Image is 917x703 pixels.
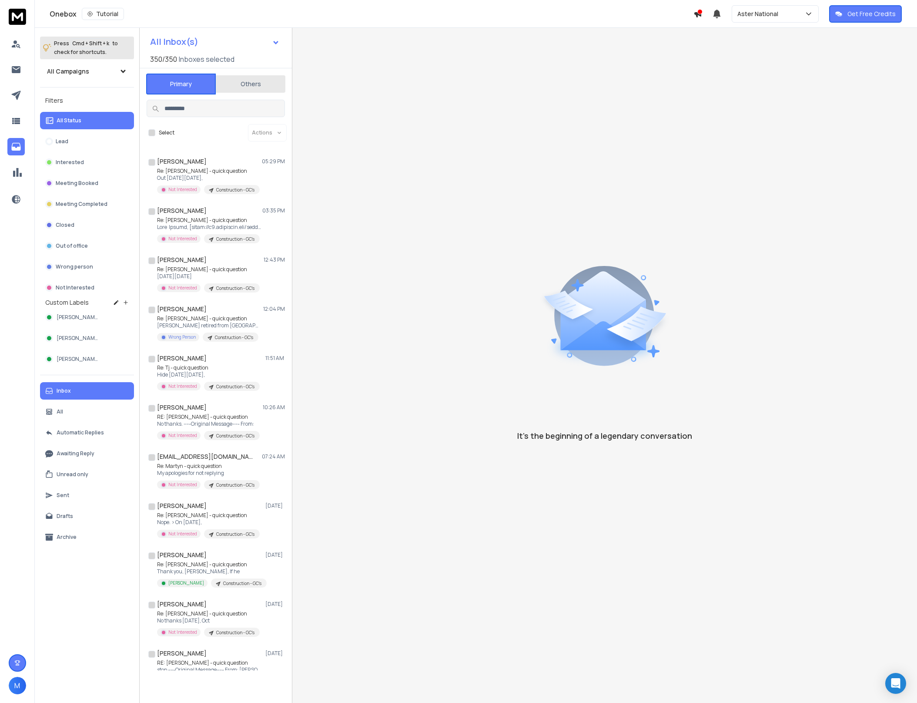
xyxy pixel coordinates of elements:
h1: [PERSON_NAME] [157,157,207,166]
p: Out [DATE][DATE], [157,175,260,182]
p: Awaiting Reply [57,450,94,457]
button: Drafts [40,508,134,525]
button: All Campaigns [40,63,134,80]
h1: [PERSON_NAME] [157,649,207,658]
div: Open Intercom Messenger [885,673,906,694]
p: Not Interested [168,481,197,488]
h1: All Inbox(s) [150,37,198,46]
h1: [PERSON_NAME] [157,551,207,559]
p: Construction - GC's [216,482,254,488]
button: Awaiting Reply [40,445,134,462]
button: All [40,403,134,420]
p: It’s the beginning of a legendary conversation [517,430,692,442]
p: Re: [PERSON_NAME] - quick question [157,610,260,617]
p: RE: [PERSON_NAME] - quick question [157,414,260,420]
p: Construction - GC's [216,187,254,193]
button: Inbox [40,382,134,400]
button: Primary [146,74,216,94]
label: Select [159,129,174,136]
button: Not Interested [40,279,134,296]
button: Sent [40,487,134,504]
p: 03:35 PM [262,207,285,214]
button: Lead [40,133,134,150]
p: Inbox [57,387,71,394]
h3: Filters [40,94,134,107]
p: Construction - GC's [216,629,254,636]
button: Out of office [40,237,134,255]
p: Wrong person [56,263,93,270]
p: Not Interested [168,285,197,291]
p: Archive [57,534,77,541]
button: Archive [40,528,134,546]
button: Wrong person [40,258,134,276]
p: Nope. > On [DATE], [157,519,260,526]
button: Meeting Completed [40,195,134,213]
p: Re: [PERSON_NAME] - quick question [157,168,260,175]
button: Meeting Booked [40,175,134,192]
p: Drafts [57,513,73,520]
p: Closed [56,222,74,229]
p: Not Interested [168,629,197,636]
span: 350 / 350 [150,54,177,64]
p: [DATE] [265,601,285,608]
p: [PERSON_NAME] retired from [GEOGRAPHIC_DATA] [157,322,261,329]
p: 05:29 PM [262,158,285,165]
h1: [PERSON_NAME] [157,305,207,313]
p: All Status [57,117,81,124]
h1: [PERSON_NAME] [157,256,207,264]
button: All Status [40,112,134,129]
p: Not Interested [168,235,197,242]
button: Get Free Credits [829,5,902,23]
p: Sent [57,492,69,499]
p: Thank you, [PERSON_NAME], If he [157,568,261,575]
p: No thanks. -----Original Message----- From: [157,420,260,427]
span: Cmd + Shift + k [71,38,110,48]
button: All Inbox(s) [143,33,287,50]
p: Not Interested [168,432,197,439]
h1: [PERSON_NAME] [157,403,207,412]
p: Press to check for shortcuts. [54,39,118,57]
p: No thanks [DATE], Oct [157,617,260,624]
span: [PERSON_NAME] [57,314,100,321]
button: [PERSON_NAME] [40,330,134,347]
p: Not Interested [56,284,94,291]
p: Meeting Completed [56,201,107,208]
p: RE: [PERSON_NAME] - quick question [157,659,261,666]
h1: [PERSON_NAME] [157,354,207,363]
p: [PERSON_NAME] [168,580,204,586]
p: My apologies for not replying [157,470,260,477]
p: Re: Martyn - quick question [157,463,260,470]
button: Tutorial [82,8,124,20]
button: M [9,677,26,694]
p: [DATE][DATE] [157,273,260,280]
p: [DATE] [265,502,285,509]
p: 12:04 PM [263,306,285,313]
p: Unread only [57,471,88,478]
p: Wrong Person [168,334,196,340]
h1: [EMAIL_ADDRESS][DOMAIN_NAME] [157,452,253,461]
p: Re: Tj - quick question [157,364,260,371]
button: [PERSON_NAME] [40,350,134,368]
p: Re: [PERSON_NAME] - quick question [157,266,260,273]
p: 10:26 AM [263,404,285,411]
button: Automatic Replies [40,424,134,441]
h1: [PERSON_NAME] [157,206,207,215]
p: Out of office [56,242,88,249]
button: Unread only [40,466,134,483]
p: Re: [PERSON_NAME] - quick question [157,561,261,568]
span: [PERSON_NAME] [57,356,100,363]
h1: All Campaigns [47,67,89,76]
p: Not Interested [168,383,197,390]
p: Re: [PERSON_NAME] - quick question [157,512,260,519]
p: All [57,408,63,415]
p: Construction - GC's [216,236,254,242]
p: Aster National [737,10,782,18]
p: Re: [PERSON_NAME] - quick question [157,217,261,224]
p: stop -----Original Message----- From: [PERSON_NAME] [157,666,261,673]
div: Onebox [50,8,693,20]
p: Construction - GC's [223,580,261,587]
p: Automatic Replies [57,429,104,436]
button: Others [216,74,285,94]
